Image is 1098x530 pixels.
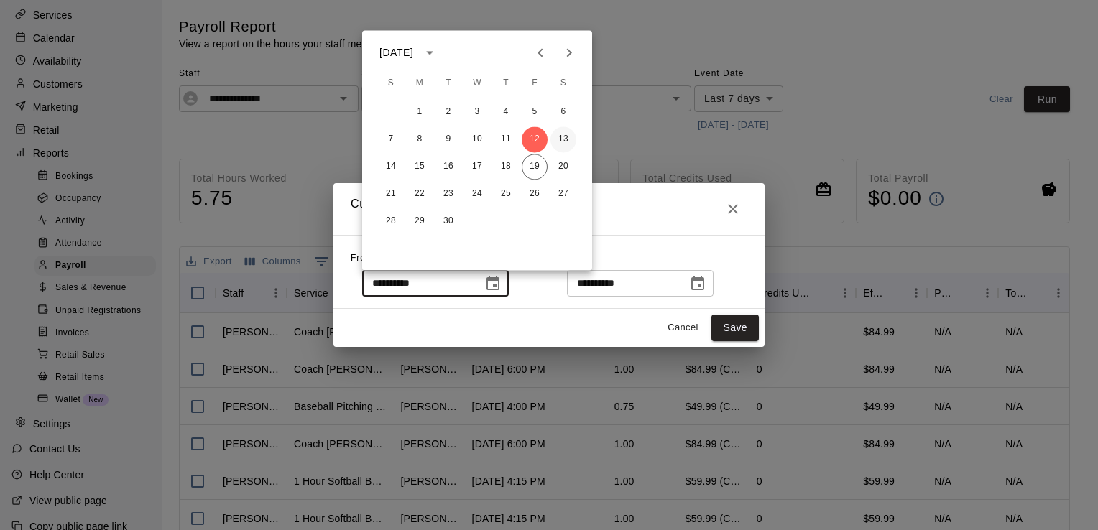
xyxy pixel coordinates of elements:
[378,181,404,207] button: 21
[711,315,759,341] button: Save
[435,99,461,125] button: 2
[378,69,404,98] span: Sunday
[493,126,519,152] button: 11
[550,69,576,98] span: Saturday
[683,269,712,298] button: Choose date, selected date is Sep 19, 2025
[660,317,706,339] button: Cancel
[555,38,583,67] button: Next month
[479,269,507,298] button: Choose date, selected date is Sep 12, 2025
[550,126,576,152] button: 13
[407,154,433,180] button: 15
[493,69,519,98] span: Thursday
[435,208,461,234] button: 30
[550,154,576,180] button: 20
[435,154,461,180] button: 16
[464,154,490,180] button: 17
[351,253,398,263] span: From Date
[522,69,548,98] span: Friday
[379,45,413,60] div: [DATE]
[719,195,747,223] button: Close
[407,181,433,207] button: 22
[550,181,576,207] button: 27
[522,99,548,125] button: 5
[435,181,461,207] button: 23
[493,99,519,125] button: 4
[522,181,548,207] button: 26
[493,154,519,180] button: 18
[464,181,490,207] button: 24
[464,126,490,152] button: 10
[407,126,433,152] button: 8
[435,126,461,152] button: 9
[407,69,433,98] span: Monday
[333,183,765,235] h2: Custom Event Date
[493,181,519,207] button: 25
[464,99,490,125] button: 3
[378,208,404,234] button: 28
[550,99,576,125] button: 6
[407,208,433,234] button: 29
[464,69,490,98] span: Wednesday
[526,38,555,67] button: Previous month
[522,154,548,180] button: 19
[378,154,404,180] button: 14
[522,126,548,152] button: 12
[435,69,461,98] span: Tuesday
[417,40,442,65] button: calendar view is open, switch to year view
[407,99,433,125] button: 1
[378,126,404,152] button: 7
